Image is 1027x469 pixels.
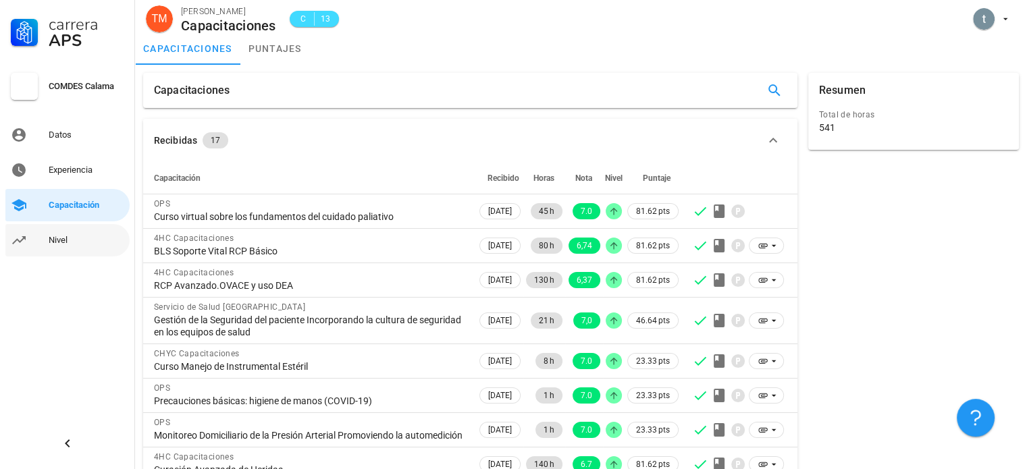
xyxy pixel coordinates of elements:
div: avatar [973,8,995,30]
span: 7.0 [581,422,592,438]
div: Datos [49,130,124,140]
a: Datos [5,119,130,151]
span: 6,37 [577,272,592,288]
div: BLS Soporte Vital RCP Básico [154,245,466,257]
span: 7.0 [581,387,592,404]
th: Horas [523,162,565,194]
span: OPS [154,418,170,427]
span: CHYC Capacitaciones [154,349,240,358]
div: Recibidas [154,133,197,148]
th: Nivel [603,162,625,194]
span: C [298,12,309,26]
div: RCP Avanzado.OVACE y uso DEA [154,279,466,292]
th: Recibido [477,162,523,194]
th: Capacitación [143,162,477,194]
span: Nota [575,173,592,183]
div: Experiencia [49,165,124,175]
span: [DATE] [488,388,512,403]
span: 7,0 [581,312,592,329]
div: APS [49,32,124,49]
span: 45 h [539,203,554,219]
span: 81.62 pts [636,204,670,218]
span: 1 h [544,387,554,404]
span: 7.0 [581,353,592,369]
span: 6,74 [577,238,592,254]
span: Capacitación [154,173,201,183]
div: Curso virtual sobre los fundamentos del cuidado paliativo [154,211,466,223]
span: [DATE] [488,238,512,253]
th: Nota [565,162,603,194]
span: [DATE] [488,204,512,219]
span: 130 h [534,272,554,288]
div: avatar [146,5,173,32]
div: Monitoreo Domiciliario de la Presión Arterial Promoviendo la automedición [154,429,466,441]
div: Capacitaciones [154,73,230,108]
button: Recibidas 17 [143,119,797,162]
span: 17 [211,132,220,148]
span: 81.62 pts [636,273,670,287]
a: capacitaciones [135,32,240,65]
span: 4HC Capacitaciones [154,233,234,243]
div: Carrera [49,16,124,32]
div: Gestión de la Seguridad del paciente Incorporando la cultura de seguridad en los equipos de salud [154,314,466,338]
a: puntajes [240,32,310,65]
span: 1 h [544,422,554,438]
div: Curso Manejo de Instrumental Estéril [154,360,466,373]
span: 13 [320,12,331,26]
span: 7.0 [581,203,592,219]
div: Resumen [819,73,866,108]
div: 541 [819,121,835,134]
div: Precauciones básicas: higiene de manos (COVID-19) [154,395,466,407]
span: 46.64 pts [636,314,670,327]
span: 23.33 pts [636,354,670,368]
span: Servicio de Salud [GEOGRAPHIC_DATA] [154,302,305,312]
div: [PERSON_NAME] [181,5,276,18]
div: Nivel [49,235,124,246]
span: 4HC Capacitaciones [154,268,234,277]
a: Capacitación [5,189,130,221]
div: Capacitación [49,200,124,211]
a: Nivel [5,224,130,256]
div: Capacitaciones [181,18,276,33]
a: Experiencia [5,154,130,186]
span: Nivel [605,173,623,183]
div: Total de horas [819,108,1008,121]
span: 23.33 pts [636,423,670,437]
span: 8 h [544,353,554,369]
span: [DATE] [488,422,512,437]
span: [DATE] [488,313,512,328]
span: Horas [533,173,554,183]
th: Puntaje [625,162,681,194]
span: 21 h [539,312,554,329]
span: TM [151,5,167,32]
span: OPS [154,383,170,393]
div: COMDES Calama [49,81,124,92]
span: [DATE] [488,273,512,287]
span: OPS [154,199,170,209]
span: Puntaje [643,173,670,183]
span: 23.33 pts [636,389,670,402]
span: 81.62 pts [636,239,670,252]
span: 80 h [539,238,554,254]
span: 4HC Capacitaciones [154,452,234,462]
span: [DATE] [488,354,512,368]
span: Recibido [488,173,519,183]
